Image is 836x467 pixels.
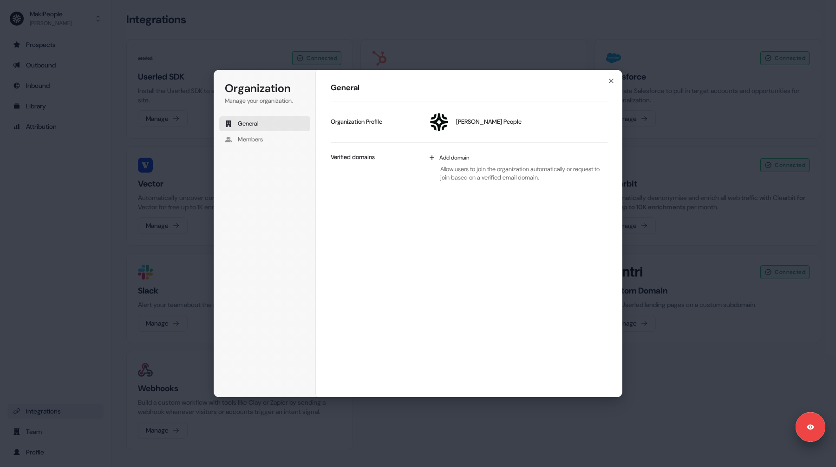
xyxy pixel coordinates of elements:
[424,165,607,182] p: Allow users to join the organization automatically or request to join based on a verified email d...
[225,81,305,96] h1: Organization
[428,111,451,133] img: Maki People
[331,118,382,126] p: Organization Profile
[331,82,607,93] h1: General
[331,153,375,161] p: Verified domains
[238,135,263,144] span: Members
[219,116,310,131] button: General
[439,154,470,161] span: Add domain
[219,132,310,147] button: Members
[225,97,305,105] p: Manage your organization.
[238,120,259,128] span: General
[424,150,607,165] button: Add domain
[456,118,522,126] span: Maki People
